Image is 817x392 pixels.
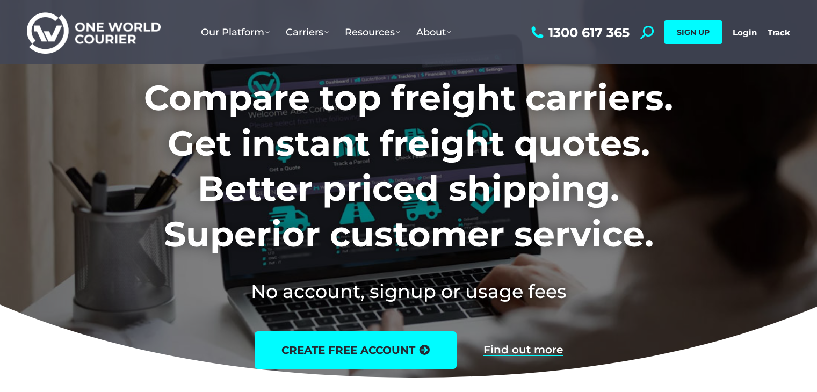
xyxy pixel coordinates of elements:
[286,26,329,38] span: Carriers
[278,16,337,49] a: Carriers
[73,278,744,304] h2: No account, signup or usage fees
[27,11,161,54] img: One World Courier
[73,75,744,257] h1: Compare top freight carriers. Get instant freight quotes. Better priced shipping. Superior custom...
[193,16,278,49] a: Our Platform
[408,16,459,49] a: About
[201,26,270,38] span: Our Platform
[677,27,710,37] span: SIGN UP
[345,26,400,38] span: Resources
[416,26,451,38] span: About
[733,27,757,38] a: Login
[337,16,408,49] a: Resources
[664,20,722,44] a: SIGN UP
[255,331,457,369] a: create free account
[529,26,630,39] a: 1300 617 365
[483,344,563,356] a: Find out more
[768,27,790,38] a: Track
